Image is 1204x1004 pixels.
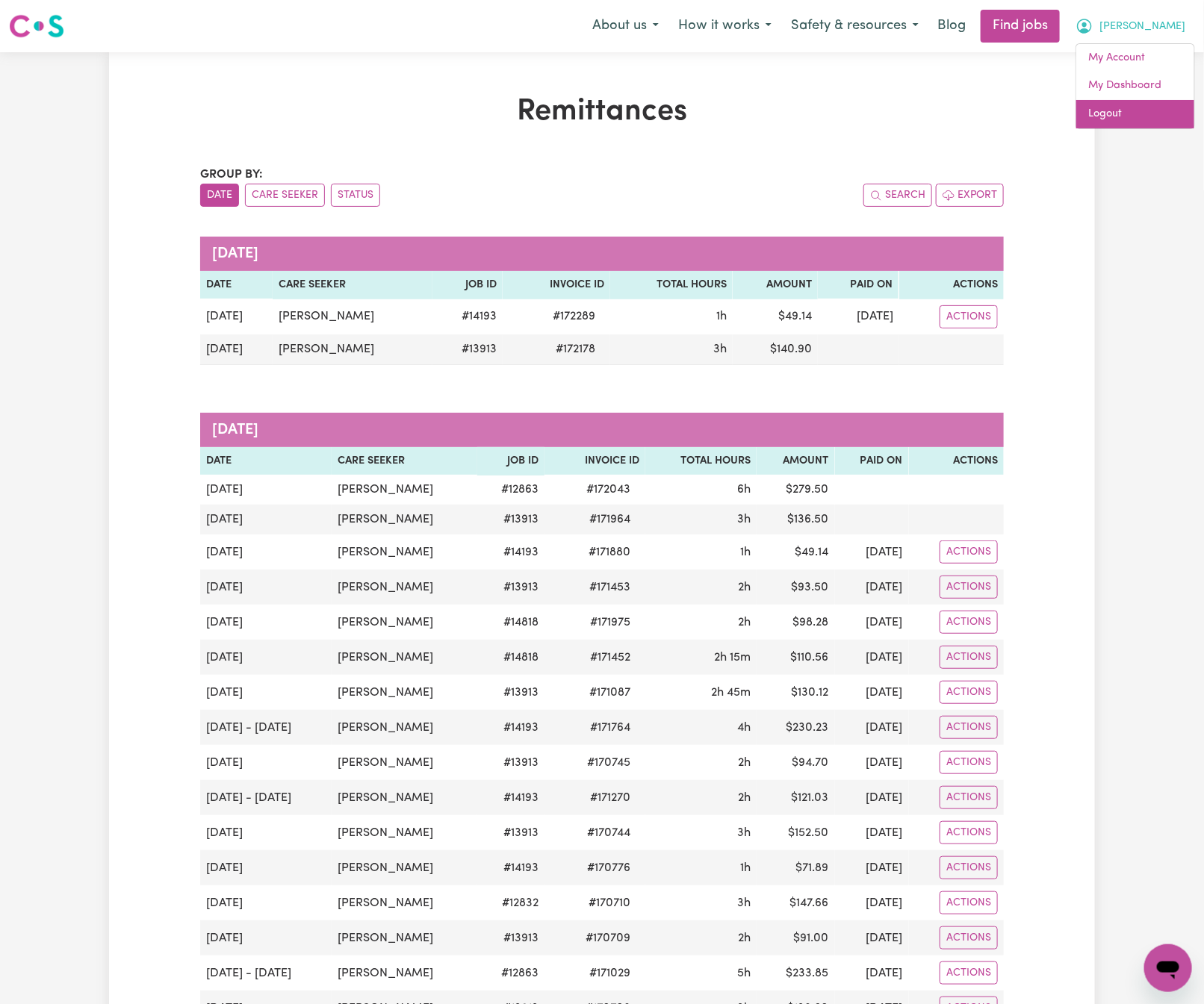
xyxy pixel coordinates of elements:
[332,780,477,815] td: [PERSON_NAME]
[544,308,604,325] span: # 172289
[332,605,477,640] td: [PERSON_NAME]
[200,675,332,710] td: [DATE]
[581,789,639,807] span: # 171270
[863,184,932,207] button: Search
[200,413,1004,447] caption: [DATE]
[940,856,998,879] button: Actions
[200,885,332,920] td: [DATE]
[940,961,998,985] button: Actions
[940,646,998,669] button: Actions
[332,475,477,505] td: [PERSON_NAME]
[940,540,998,564] button: Actions
[737,967,751,979] span: 5 hours
[477,605,544,640] td: # 14818
[200,955,332,991] td: [DATE] - [DATE]
[580,579,639,596] span: # 171453
[738,792,751,804] span: 2 hours
[273,334,432,365] td: [PERSON_NAME]
[580,964,639,982] span: # 171029
[477,447,544,476] th: Job ID
[477,920,544,955] td: # 13913
[9,13,64,40] img: Careseekers logo
[936,184,1004,207] button: Export
[757,640,834,675] td: $ 110.56
[332,850,477,885] td: [PERSON_NAME]
[331,184,380,207] button: sort invoices by paid status
[578,859,639,877] span: # 170776
[477,675,544,710] td: # 13913
[757,780,834,815] td: $ 121.03
[477,640,544,675] td: # 14818
[835,710,909,745] td: [DATE]
[738,617,751,629] span: 2 hours
[580,543,639,561] span: # 171880
[578,824,639,842] span: # 170744
[940,576,998,599] button: Actions
[835,570,909,605] td: [DATE]
[645,447,757,476] th: Total Hours
[835,780,909,815] td: [DATE]
[200,475,332,505] td: [DATE]
[716,311,727,322] span: 1 hour
[332,920,477,955] td: [PERSON_NAME]
[835,675,909,710] td: [DATE]
[757,570,834,605] td: $ 93.50
[583,10,668,42] button: About us
[332,815,477,850] td: [PERSON_NAME]
[835,920,909,955] td: [DATE]
[581,649,639,667] span: # 171452
[580,894,639,912] span: # 170710
[757,475,834,505] td: $ 279.50
[757,955,834,991] td: $ 233.85
[477,745,544,780] td: # 13913
[200,299,273,334] td: [DATE]
[477,505,544,534] td: # 13913
[733,299,819,334] td: $ 49.14
[835,534,909,570] td: [DATE]
[332,675,477,710] td: [PERSON_NAME]
[733,271,819,299] th: Amount
[503,271,610,299] th: Invoice ID
[200,850,332,885] td: [DATE]
[737,827,751,839] span: 3 hours
[432,334,503,365] td: # 13913
[332,955,477,991] td: [PERSON_NAME]
[577,929,639,947] span: # 170709
[737,514,751,526] span: 3 hours
[737,722,751,734] span: 4 hours
[578,754,639,772] span: # 170745
[738,581,751,593] span: 2 hours
[738,932,751,944] span: 2 hours
[757,605,834,640] td: $ 98.28
[757,885,834,920] td: $ 147.66
[580,684,639,702] span: # 171087
[1066,10,1195,42] button: My Account
[547,340,604,358] span: # 172178
[737,897,751,909] span: 3 hours
[940,821,998,844] button: Actions
[273,271,432,299] th: Care Seeker
[940,716,998,739] button: Actions
[818,299,899,334] td: [DATE]
[757,710,834,745] td: $ 230.23
[835,850,909,885] td: [DATE]
[477,780,544,815] td: # 14193
[981,10,1060,43] a: Find jobs
[580,511,639,528] span: # 171964
[200,640,332,675] td: [DATE]
[477,885,544,920] td: # 12832
[1076,100,1194,128] a: Logout
[200,271,273,299] th: Date
[332,745,477,780] td: [PERSON_NAME]
[835,640,909,675] td: [DATE]
[1076,72,1194,100] a: My Dashboard
[273,299,432,334] td: [PERSON_NAME]
[757,534,834,570] td: $ 49.14
[432,299,503,334] td: # 14193
[757,447,834,476] th: Amount
[200,447,332,476] th: Date
[332,710,477,745] td: [PERSON_NAME]
[940,891,998,914] button: Actions
[581,719,639,737] span: # 171764
[477,570,544,605] td: # 13913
